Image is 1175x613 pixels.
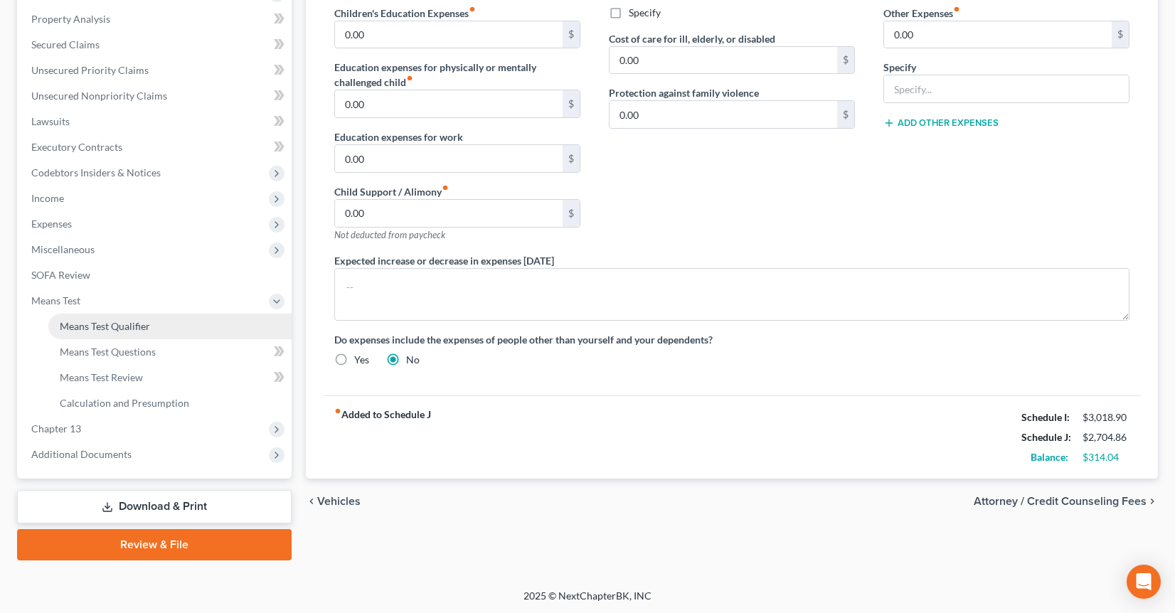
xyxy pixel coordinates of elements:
[974,496,1147,507] span: Attorney / Credit Counseling Fees
[334,253,554,268] label: Expected increase or decrease in expenses [DATE]
[629,6,661,20] label: Specify
[469,6,476,13] i: fiber_manual_record
[31,38,100,50] span: Secured Claims
[31,448,132,460] span: Additional Documents
[335,21,563,48] input: --
[334,407,431,467] strong: Added to Schedule J
[60,346,156,358] span: Means Test Questions
[334,407,341,415] i: fiber_manual_record
[837,101,854,128] div: $
[31,192,64,204] span: Income
[334,229,445,240] span: Not deducted from paycheck
[334,332,1129,347] label: Do expenses include the expenses of people other than yourself and your dependents?
[335,145,563,172] input: --
[609,85,759,100] label: Protection against family violence
[20,109,292,134] a: Lawsuits
[60,397,189,409] span: Calculation and Presumption
[48,339,292,365] a: Means Test Questions
[406,353,420,367] label: No
[1083,430,1129,444] div: $2,704.86
[1021,431,1071,443] strong: Schedule J:
[837,47,854,74] div: $
[610,101,837,128] input: --
[563,90,580,117] div: $
[31,90,167,102] span: Unsecured Nonpriority Claims
[17,529,292,560] a: Review & File
[883,6,960,21] label: Other Expenses
[17,490,292,523] a: Download & Print
[317,496,361,507] span: Vehicles
[31,422,81,435] span: Chapter 13
[406,75,413,82] i: fiber_manual_record
[60,371,143,383] span: Means Test Review
[974,496,1158,507] button: Attorney / Credit Counseling Fees chevron_right
[334,6,476,21] label: Children's Education Expenses
[20,58,292,83] a: Unsecured Priority Claims
[306,496,361,507] button: chevron_left Vehicles
[306,496,317,507] i: chevron_left
[31,294,80,306] span: Means Test
[334,60,580,90] label: Education expenses for physically or mentally challenged child
[1083,450,1129,464] div: $314.04
[60,320,150,332] span: Means Test Qualifier
[48,314,292,339] a: Means Test Qualifier
[20,83,292,109] a: Unsecured Nonpriority Claims
[610,47,837,74] input: --
[20,32,292,58] a: Secured Claims
[31,243,95,255] span: Miscellaneous
[20,6,292,32] a: Property Analysis
[442,184,449,191] i: fiber_manual_record
[883,60,916,75] label: Specify
[48,390,292,416] a: Calculation and Presumption
[31,218,72,230] span: Expenses
[563,200,580,227] div: $
[884,21,1112,48] input: --
[334,184,449,199] label: Child Support / Alimony
[953,6,960,13] i: fiber_manual_record
[1147,496,1158,507] i: chevron_right
[354,353,369,367] label: Yes
[48,365,292,390] a: Means Test Review
[20,134,292,160] a: Executory Contracts
[1031,451,1068,463] strong: Balance:
[884,75,1129,102] input: Specify...
[335,200,563,227] input: --
[563,145,580,172] div: $
[335,90,563,117] input: --
[1021,411,1070,423] strong: Schedule I:
[883,117,999,129] button: Add Other Expenses
[31,64,149,76] span: Unsecured Priority Claims
[1112,21,1129,48] div: $
[31,166,161,178] span: Codebtors Insiders & Notices
[31,13,110,25] span: Property Analysis
[20,262,292,288] a: SOFA Review
[563,21,580,48] div: $
[609,31,775,46] label: Cost of care for ill, elderly, or disabled
[31,269,90,281] span: SOFA Review
[31,115,70,127] span: Lawsuits
[31,141,122,153] span: Executory Contracts
[1083,410,1129,425] div: $3,018.90
[334,129,463,144] label: Education expenses for work
[1127,565,1161,599] div: Open Intercom Messenger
